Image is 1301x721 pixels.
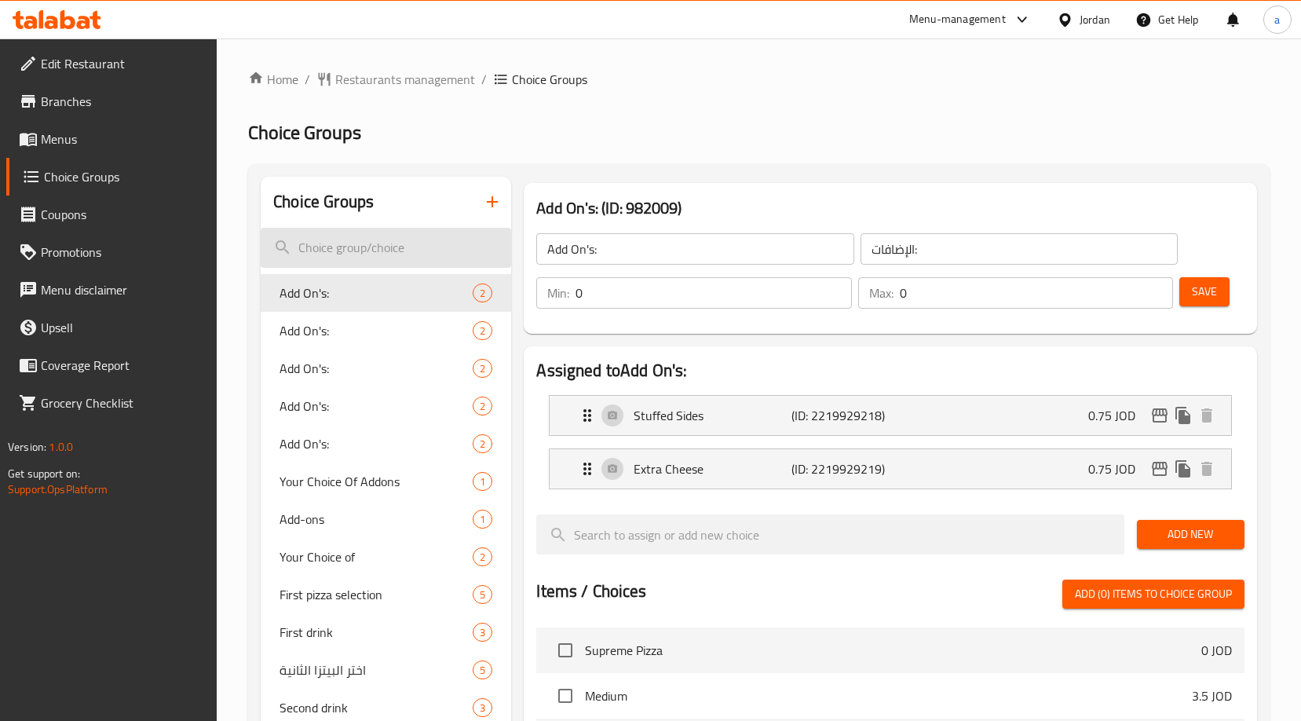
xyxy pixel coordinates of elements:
span: 3 [473,625,492,640]
span: Choice Groups [44,167,205,186]
a: Menus [6,120,217,158]
span: Add On's: [280,434,473,453]
div: Choices [473,510,492,529]
span: Add On's: [280,284,473,302]
nav: breadcrumb [248,70,1270,89]
div: Add On's:2 [261,274,511,312]
button: duplicate [1171,404,1195,427]
span: Select choice [549,634,582,667]
h2: Choice Groups [273,190,374,214]
span: Coverage Report [41,356,205,375]
a: Coverage Report [6,346,217,384]
span: Grocery Checklist [41,393,205,412]
input: search [536,514,1124,554]
span: 1.0.0 [49,437,73,457]
span: Edit Restaurant [41,54,205,73]
span: 3 [473,701,492,716]
span: 2 [473,550,492,565]
span: 1 [473,474,492,489]
span: Add On's: [280,321,473,340]
div: اختر البيتزا الثانية5 [261,651,511,689]
span: Add On's: [280,397,473,415]
div: Add On's:2 [261,387,511,425]
button: edit [1148,457,1171,481]
button: Add New [1137,520,1244,549]
div: Choices [473,284,492,302]
span: 2 [473,361,492,376]
div: Add-ons1 [261,500,511,538]
p: 0 JOD [1201,641,1232,660]
div: Add On's:2 [261,350,511,387]
div: Choices [473,698,492,717]
span: 5 [473,663,492,678]
span: First drink [280,623,473,642]
span: Select choice [549,679,582,712]
li: / [481,70,487,89]
span: Add New [1149,525,1232,544]
span: Branches [41,92,205,111]
div: Add On's:2 [261,425,511,463]
a: Menu disclaimer [6,271,217,309]
span: 2 [473,399,492,414]
span: Choice Groups [512,70,587,89]
button: delete [1195,404,1219,427]
input: search [261,228,511,268]
p: (ID: 2219929218) [791,406,897,425]
button: edit [1148,404,1171,427]
h2: Items / Choices [536,580,646,603]
div: Expand [550,396,1231,435]
span: اختر البيتزا الثانية [280,661,473,679]
p: 3.5 JOD [1192,686,1232,705]
span: Add-ons [280,510,473,529]
span: Supreme Pizza [585,641,1201,660]
span: Choice Groups [248,115,361,150]
span: Menus [41,130,205,148]
div: Your Choice of2 [261,538,511,576]
span: First pizza selection [280,585,473,604]
a: Promotions [6,233,217,271]
div: Choices [473,585,492,604]
p: Stuffed Sides [634,406,791,425]
li: Expand [536,442,1244,496]
span: Medium [585,686,1192,705]
a: Grocery Checklist [6,384,217,422]
h2: Assigned to Add On's: [536,359,1244,382]
p: (ID: 2219929219) [791,459,897,478]
div: Choices [473,547,492,566]
span: a [1274,11,1280,28]
a: Choice Groups [6,158,217,196]
span: 5 [473,587,492,602]
div: Choices [473,321,492,340]
span: Second drink [280,698,473,717]
span: 1 [473,512,492,527]
span: Promotions [41,243,205,262]
span: 2 [473,437,492,452]
span: 2 [473,324,492,339]
button: Save [1179,277,1230,306]
span: Menu disclaimer [41,280,205,299]
span: Save [1192,282,1217,302]
span: 2 [473,286,492,301]
a: Edit Restaurant [6,45,217,82]
a: Support.OpsPlatform [8,479,108,500]
button: Add (0) items to choice group [1062,580,1244,609]
a: Coupons [6,196,217,233]
button: delete [1195,457,1219,481]
div: Choices [473,397,492,415]
h3: Add On's: (ID: 982009) [536,196,1244,221]
li: Expand [536,389,1244,442]
button: duplicate [1171,457,1195,481]
div: Expand [550,449,1231,489]
span: Get support on: [8,463,80,484]
span: Upsell [41,318,205,337]
a: Branches [6,82,217,120]
div: Choices [473,359,492,378]
div: Jordan [1080,11,1110,28]
div: First drink3 [261,613,511,651]
span: Version: [8,437,46,457]
p: Max: [869,284,894,302]
div: Choices [473,623,492,642]
p: 0.75 JOD [1088,406,1148,425]
span: Coupons [41,205,205,224]
a: Upsell [6,309,217,346]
